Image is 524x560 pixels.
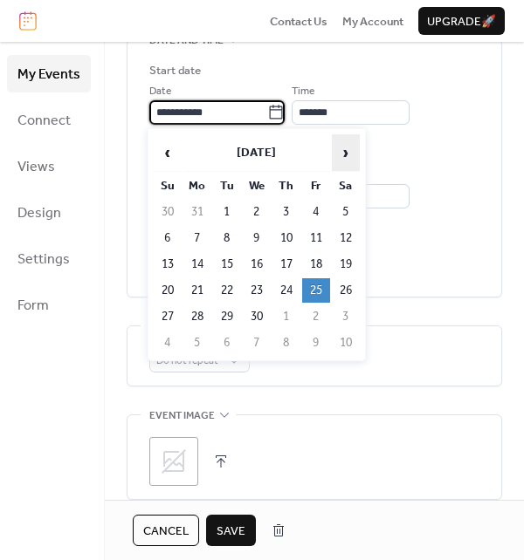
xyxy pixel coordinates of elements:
a: Design [7,194,91,231]
button: Save [206,515,256,546]
span: Connect [17,107,71,134]
td: 25 [302,278,330,303]
th: Tu [213,174,241,198]
span: Time [292,83,314,100]
div: ; [149,437,198,486]
td: 11 [302,226,330,250]
td: 9 [243,226,271,250]
td: 9 [302,331,330,355]
td: 19 [332,252,360,277]
td: 4 [302,200,330,224]
td: 1 [272,304,300,329]
td: 1 [213,200,241,224]
th: Th [272,174,300,198]
td: 4 [154,331,182,355]
td: 20 [154,278,182,303]
a: Views [7,147,91,185]
td: 30 [243,304,271,329]
td: 7 [243,331,271,355]
span: Form [17,292,49,319]
td: 27 [154,304,182,329]
span: Settings [17,246,70,273]
td: 10 [332,331,360,355]
td: 3 [272,200,300,224]
td: 2 [302,304,330,329]
td: 2 [243,200,271,224]
td: 3 [332,304,360,329]
td: 24 [272,278,300,303]
td: 30 [154,200,182,224]
a: My Account [342,12,403,30]
a: Connect [7,101,91,139]
img: logo [19,11,37,31]
span: Date [149,83,171,100]
td: 12 [332,226,360,250]
td: 22 [213,278,241,303]
td: 6 [213,331,241,355]
td: 10 [272,226,300,250]
div: Start date [149,62,201,79]
span: My Account [342,13,403,31]
td: 8 [272,331,300,355]
td: 7 [183,226,211,250]
span: Cancel [143,522,189,540]
span: Date and time [149,32,224,50]
td: 28 [183,304,211,329]
a: Settings [7,240,91,277]
th: Su [154,174,182,198]
td: 13 [154,252,182,277]
th: Mo [183,174,211,198]
td: 5 [183,331,211,355]
th: We [243,174,271,198]
td: 15 [213,252,241,277]
td: 29 [213,304,241,329]
span: Event image [149,407,215,425]
button: Cancel [133,515,199,546]
th: Sa [332,174,360,198]
td: 23 [243,278,271,303]
td: 21 [183,278,211,303]
span: Design [17,200,61,227]
td: 16 [243,252,271,277]
span: My Events [17,61,80,88]
span: ‹ [155,135,181,170]
span: Save [217,522,245,540]
td: 26 [332,278,360,303]
td: 31 [183,200,211,224]
td: 6 [154,226,182,250]
a: Form [7,286,91,324]
span: › [333,135,359,170]
td: 18 [302,252,330,277]
span: Contact Us [270,13,327,31]
a: My Events [7,55,91,92]
span: Upgrade 🚀 [427,13,496,31]
a: Contact Us [270,12,327,30]
th: Fr [302,174,330,198]
td: 5 [332,200,360,224]
td: 17 [272,252,300,277]
td: 8 [213,226,241,250]
th: [DATE] [183,134,330,172]
span: Views [17,154,55,181]
td: 14 [183,252,211,277]
button: Upgrade🚀 [418,7,505,35]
